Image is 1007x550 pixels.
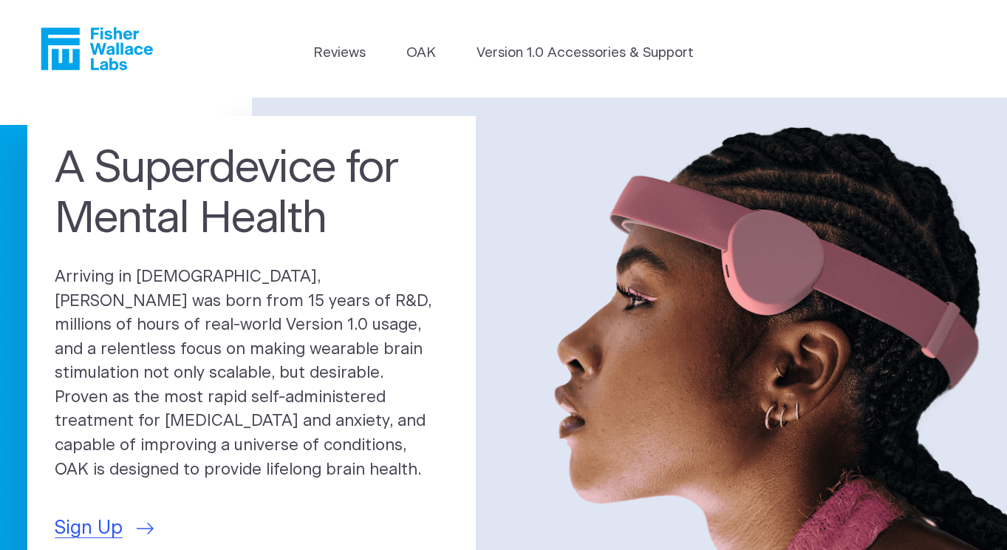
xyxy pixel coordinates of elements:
[55,515,154,543] a: Sign Up
[313,43,366,64] a: Reviews
[477,43,694,64] a: Version 1.0 Accessories & Support
[55,143,448,245] h1: A Superdevice for Mental Health
[55,515,123,543] span: Sign Up
[41,27,153,70] a: Fisher Wallace
[406,43,436,64] a: OAK
[55,265,448,482] p: Arriving in [DEMOGRAPHIC_DATA], [PERSON_NAME] was born from 15 years of R&D, millions of hours of...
